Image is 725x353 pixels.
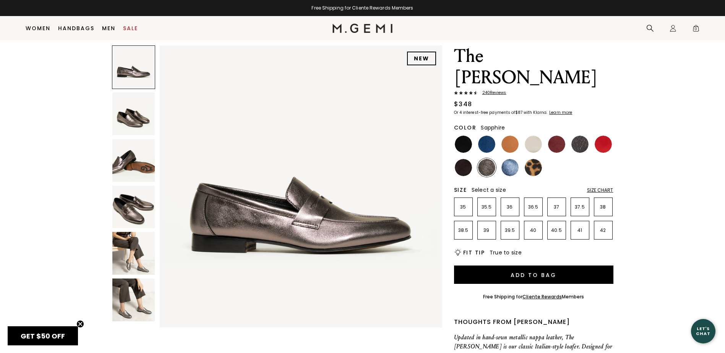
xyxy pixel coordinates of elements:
a: 240Reviews [454,91,613,97]
img: The Sacca Donna [112,279,155,321]
h2: Fit Tip [463,249,485,256]
button: Add to Bag [454,266,613,284]
a: Cliente Rewards [522,293,562,300]
div: $348 [454,100,472,109]
img: The Sacca Donna [112,186,155,228]
p: 40 [524,227,542,233]
p: 38 [594,204,612,210]
div: NEW [407,52,436,65]
div: Let's Chat [691,326,715,336]
klarna-placement-style-cta: Learn more [549,110,572,115]
klarna-placement-style-body: with Klarna [524,110,548,115]
h2: Color [454,125,477,131]
span: Sapphire [481,124,505,131]
p: 41 [571,227,589,233]
img: Sunset Red [595,136,612,153]
img: Navy [478,136,495,153]
img: Burgundy [548,136,565,153]
span: 0 [692,26,700,34]
button: Close teaser [76,320,84,328]
p: 40.5 [548,227,566,233]
div: GET $50 OFFClose teaser [8,326,78,345]
a: Women [26,25,50,31]
p: 39.5 [501,227,519,233]
img: Dark Chocolate [455,159,472,176]
p: 37 [548,204,566,210]
span: 240 Review s [478,91,506,95]
p: 35.5 [478,204,496,210]
img: Leopard [525,159,542,176]
img: The Sacca Donna [112,232,155,275]
p: 37.5 [571,204,589,210]
p: 35 [454,204,472,210]
span: True to size [490,249,522,256]
a: Handbags [58,25,94,31]
p: 36.5 [524,204,542,210]
div: Thoughts from [PERSON_NAME] [454,317,613,327]
img: Sapphire [501,159,519,176]
p: 36 [501,204,519,210]
img: Black [455,136,472,153]
p: 39 [478,227,496,233]
img: The Sacca Donna [160,45,442,327]
img: Luggage [501,136,519,153]
klarna-placement-style-amount: $87 [515,110,522,115]
h1: The [PERSON_NAME] [454,45,613,88]
p: 42 [594,227,612,233]
img: Light Oatmeal [525,136,542,153]
img: M.Gemi [332,24,393,33]
div: Size Chart [587,187,613,193]
klarna-placement-style-body: Or 4 interest-free payments of [454,110,515,115]
p: 38.5 [454,227,472,233]
a: Men [102,25,115,31]
h2: Size [454,187,467,193]
span: Select a size [472,186,506,194]
img: The Sacca Donna [112,92,155,135]
img: Cocoa [478,159,495,176]
div: Free Shipping for Members [483,294,584,300]
a: Learn more [548,110,572,115]
img: Dark Gunmetal [571,136,589,153]
span: GET $50 OFF [21,331,65,341]
a: Sale [123,25,138,31]
img: The Sacca Donna [112,139,155,182]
